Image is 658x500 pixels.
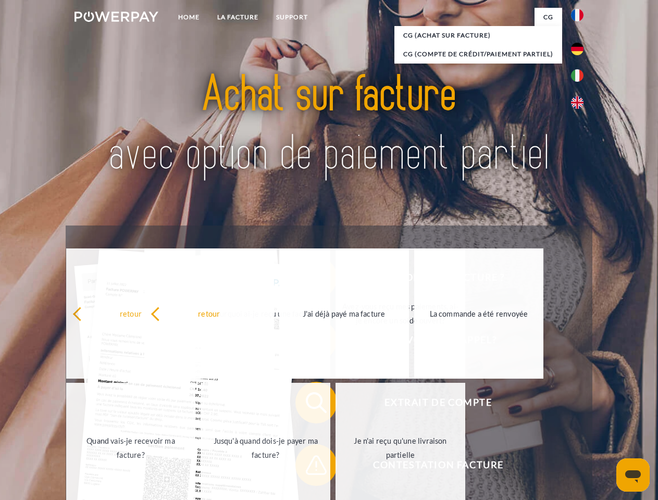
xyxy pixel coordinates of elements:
[571,9,583,21] img: fr
[420,306,538,320] div: La commande a été renvoyée
[267,8,317,27] a: Support
[208,8,267,27] a: LA FACTURE
[571,96,583,109] img: en
[72,434,190,462] div: Quand vais-je recevoir ma facture?
[616,458,650,492] iframe: Bouton de lancement de la fenêtre de messagerie
[571,69,583,82] img: it
[75,11,158,22] img: logo-powerpay-white.svg
[72,306,190,320] div: retour
[169,8,208,27] a: Home
[535,8,562,27] a: CG
[342,434,459,462] div: Je n'ai reçu qu'une livraison partielle
[207,434,324,462] div: Jusqu'à quand dois-je payer ma facture?
[151,306,268,320] div: retour
[394,45,562,64] a: CG (Compte de crédit/paiement partiel)
[285,306,403,320] div: J'ai déjà payé ma facture
[571,43,583,55] img: de
[100,50,558,199] img: title-powerpay_fr.svg
[394,26,562,45] a: CG (achat sur facture)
